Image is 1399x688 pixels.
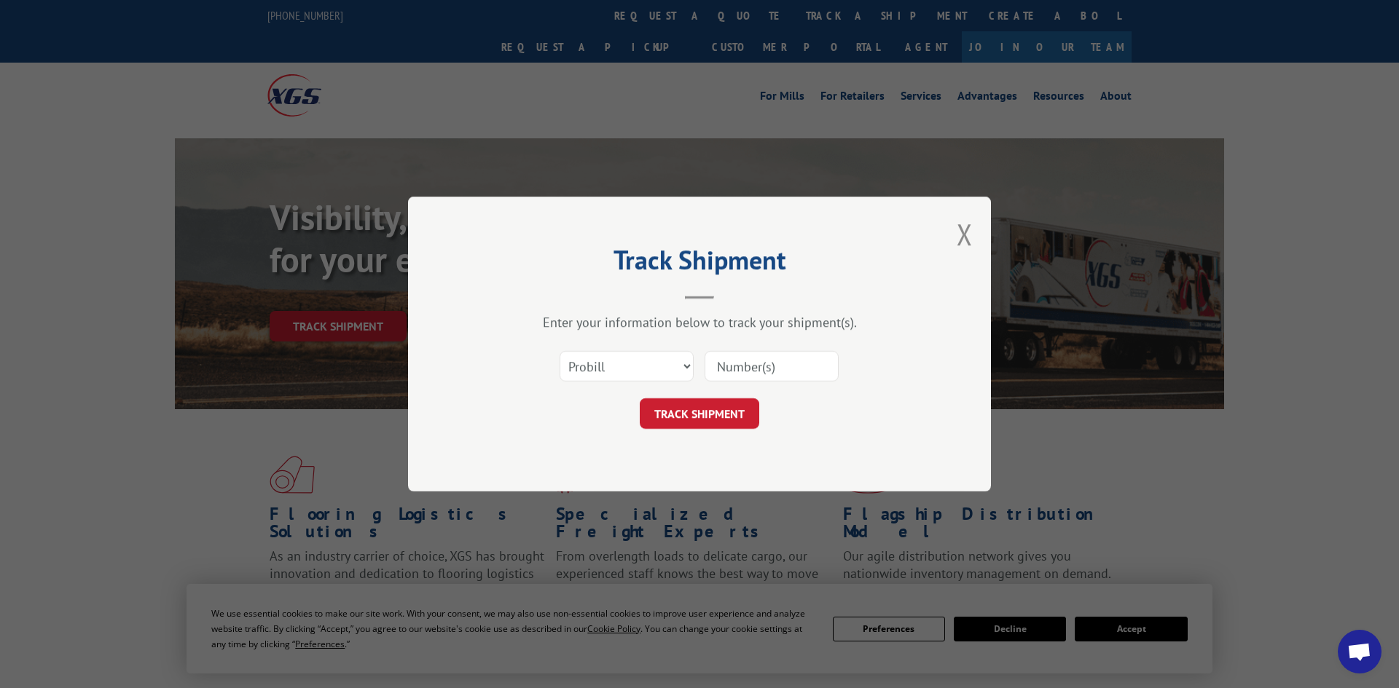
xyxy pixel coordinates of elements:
input: Number(s) [705,351,839,381]
button: TRACK SHIPMENT [640,398,759,429]
button: Close modal [957,215,973,253]
div: Open chat [1338,630,1382,673]
h2: Track Shipment [481,250,918,277]
div: Enter your information below to track your shipment(s). [481,314,918,331]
